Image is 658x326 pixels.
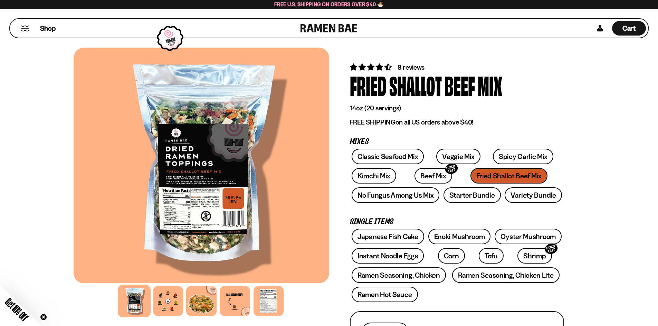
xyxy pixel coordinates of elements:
[479,248,504,264] a: Tofu
[444,162,459,176] div: SOLD OUT
[438,248,465,264] a: Corn
[352,149,424,164] a: Classic Seafood Mix
[452,267,559,283] a: Ramen Seasoning, Chicken Lite
[478,72,502,98] div: Mix
[352,287,418,302] a: Ramen Hot Sauce
[350,104,564,112] p: 14oz (20 servings)
[517,248,552,264] a: ShrimpSOLD OUT
[544,242,559,256] div: SOLD OUT
[20,26,30,31] button: Mobile Menu Trigger
[3,296,30,323] span: Get 10% Off
[352,229,424,244] a: Japanese Fish Cake
[40,21,56,36] a: Shop
[414,168,452,184] a: Beef MixSOLD OUT
[622,24,636,32] span: Cart
[352,168,396,184] a: Kimchi Mix
[350,219,564,225] p: Single Items
[350,118,564,127] p: on all US orders above $40!
[352,267,446,283] a: Ramen Seasoning, Chicken
[612,19,646,38] a: Cart
[350,72,387,98] div: Fried
[444,187,501,203] a: Starter Bundle
[389,72,442,98] div: Shallot
[445,72,475,98] div: Beef
[495,229,562,244] a: Oyster Mushroom
[493,149,553,164] a: Spicy Garlic Mix
[350,63,393,71] span: 4.62 stars
[436,149,480,164] a: Veggie Mix
[352,187,439,203] a: No Fungus Among Us Mix
[350,139,564,145] p: Mixes
[428,229,491,244] a: Enoki Mushroom
[274,1,384,8] span: Free U.S. Shipping on Orders over $40 🍜
[40,314,47,320] button: Close teaser
[398,63,425,71] span: 8 reviews
[350,118,395,126] strong: FREE SHIPPING
[505,187,562,203] a: Variety Bundle
[352,248,424,264] a: Instant Noodle Eggs
[40,24,56,33] span: Shop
